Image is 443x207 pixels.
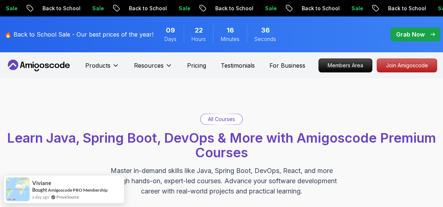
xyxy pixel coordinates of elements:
[32,194,49,200] span: a day ago
[33,5,83,12] p: Back to School
[342,5,366,12] p: Sale
[85,61,111,70] p: Products
[221,61,255,70] a: Testimonials
[379,5,429,12] p: Back to School
[4,30,153,39] p: 🔥 Back to School Sale - Our best prices of the year!
[98,166,345,196] p: Master in-demand skills like Java, Spring Boot, DevOps, React, and more through hands-on, expert-...
[319,59,372,72] p: Members Area
[206,5,256,12] p: Back to School
[164,35,176,43] span: Days
[120,5,170,12] p: Back to School
[48,187,108,193] a: Amigoscode PRO Membership
[134,61,164,70] p: Resources
[254,35,276,43] span: Seconds
[32,180,51,186] span: Viviane
[261,25,270,35] span: 36 Seconds
[221,35,239,43] span: Minutes
[6,177,30,201] img: provesource social proof notification image
[170,5,193,12] p: Sale
[377,59,437,72] p: Join Amigoscode
[293,5,342,12] p: Back to School
[85,61,119,76] button: Products
[191,35,206,43] span: Hours
[32,187,47,193] span: Bought
[269,61,305,70] a: For Business
[319,59,372,72] a: Members Area
[134,61,172,76] button: Resources
[83,5,107,12] p: Sale
[7,130,436,161] span: Learn Java, Spring Boot, DevOps & More with Amigoscode Premium Courses
[166,25,175,35] span: 9 Days
[377,59,437,72] a: Join Amigoscode
[256,5,279,12] p: Sale
[56,194,79,200] a: ProveSource
[396,30,425,39] p: Grab Now
[227,25,234,35] span: 16 Minutes
[208,116,235,123] p: All Courses
[187,61,206,70] a: Pricing
[195,25,203,35] span: 22 Hours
